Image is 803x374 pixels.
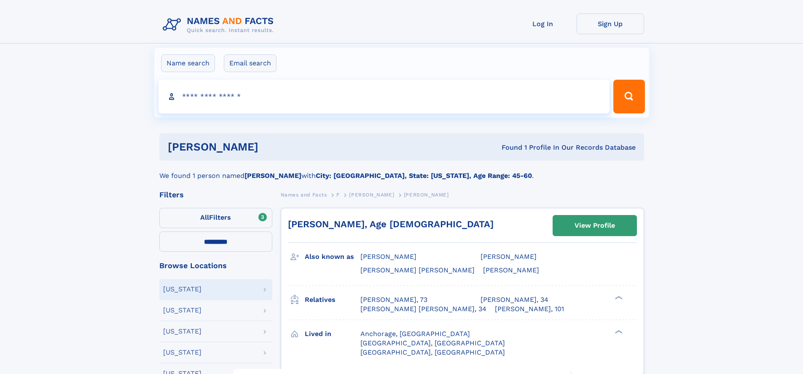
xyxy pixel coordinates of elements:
span: [PERSON_NAME] [PERSON_NAME] [360,266,475,274]
span: [PERSON_NAME] [483,266,539,274]
h3: Relatives [305,293,360,307]
img: Logo Names and Facts [159,13,281,36]
span: F [336,192,340,198]
a: Names and Facts [281,189,327,200]
b: [PERSON_NAME] [244,172,301,180]
a: F [336,189,340,200]
div: [US_STATE] [163,328,201,335]
h1: [PERSON_NAME] [168,142,380,152]
span: [PERSON_NAME] [404,192,449,198]
button: Search Button [613,80,645,113]
label: Name search [161,54,215,72]
div: [US_STATE] [163,349,201,356]
b: City: [GEOGRAPHIC_DATA], State: [US_STATE], Age Range: 45-60 [316,172,532,180]
div: Filters [159,191,272,199]
a: [PERSON_NAME] [PERSON_NAME], 34 [360,304,486,314]
a: [PERSON_NAME], 101 [495,304,564,314]
div: ❯ [613,295,623,300]
div: We found 1 person named with . [159,161,644,181]
div: Found 1 Profile In Our Records Database [380,143,636,152]
a: Sign Up [577,13,644,34]
div: Browse Locations [159,262,272,269]
a: [PERSON_NAME], Age [DEMOGRAPHIC_DATA] [288,219,494,229]
label: Filters [159,208,272,228]
label: Email search [224,54,277,72]
span: [GEOGRAPHIC_DATA], [GEOGRAPHIC_DATA] [360,348,505,356]
div: View Profile [575,216,615,235]
span: All [200,213,209,221]
h3: Also known as [305,250,360,264]
span: [PERSON_NAME] [349,192,394,198]
span: [GEOGRAPHIC_DATA], [GEOGRAPHIC_DATA] [360,339,505,347]
a: [PERSON_NAME] [349,189,394,200]
a: [PERSON_NAME], 34 [481,295,548,304]
span: [PERSON_NAME] [481,253,537,261]
h3: Lived in [305,327,360,341]
div: ❯ [613,329,623,334]
input: search input [158,80,610,113]
a: View Profile [553,215,636,236]
a: Log In [509,13,577,34]
span: [PERSON_NAME] [360,253,416,261]
a: [PERSON_NAME], 73 [360,295,427,304]
div: [US_STATE] [163,286,201,293]
div: [US_STATE] [163,307,201,314]
span: Anchorage, [GEOGRAPHIC_DATA] [360,330,470,338]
